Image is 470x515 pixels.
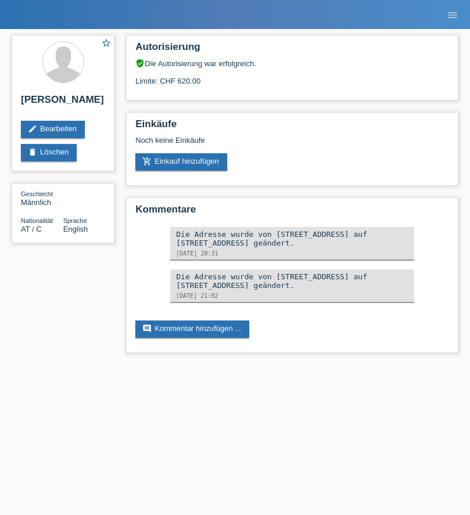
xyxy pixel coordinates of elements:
h2: Kommentare [135,204,449,221]
i: comment [142,324,152,333]
div: [DATE] 21:02 [176,293,408,299]
span: English [63,225,88,233]
h2: [PERSON_NAME] [21,94,105,111]
h2: Autorisierung [135,41,449,59]
i: add_shopping_cart [142,157,152,166]
div: Männlich [21,189,63,207]
i: delete [28,147,37,157]
a: editBearbeiten [21,121,85,138]
div: Limite: CHF 620.00 [135,68,449,85]
i: star_border [101,38,112,48]
div: Die Adresse wurde von [STREET_ADDRESS] auf [STREET_ADDRESS] geändert. [176,272,408,290]
span: Geschlecht [21,190,53,197]
span: Sprache [63,217,87,224]
div: Die Adresse wurde von [STREET_ADDRESS] auf [STREET_ADDRESS] geändert. [176,230,408,247]
div: Die Autorisierung war erfolgreich. [135,59,449,68]
i: menu [447,9,458,21]
div: Noch keine Einkäufe [135,136,449,153]
span: Österreich / C / 01.10.2019 [21,225,42,233]
i: edit [28,124,37,134]
a: add_shopping_cartEinkauf hinzufügen [135,153,227,171]
i: verified_user [135,59,145,68]
a: star_border [101,38,112,50]
a: deleteLöschen [21,144,77,161]
a: commentKommentar hinzufügen ... [135,320,249,338]
span: Nationalität [21,217,53,224]
a: menu [441,11,464,18]
h2: Einkäufe [135,118,449,136]
div: [DATE] 20:31 [176,250,408,257]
